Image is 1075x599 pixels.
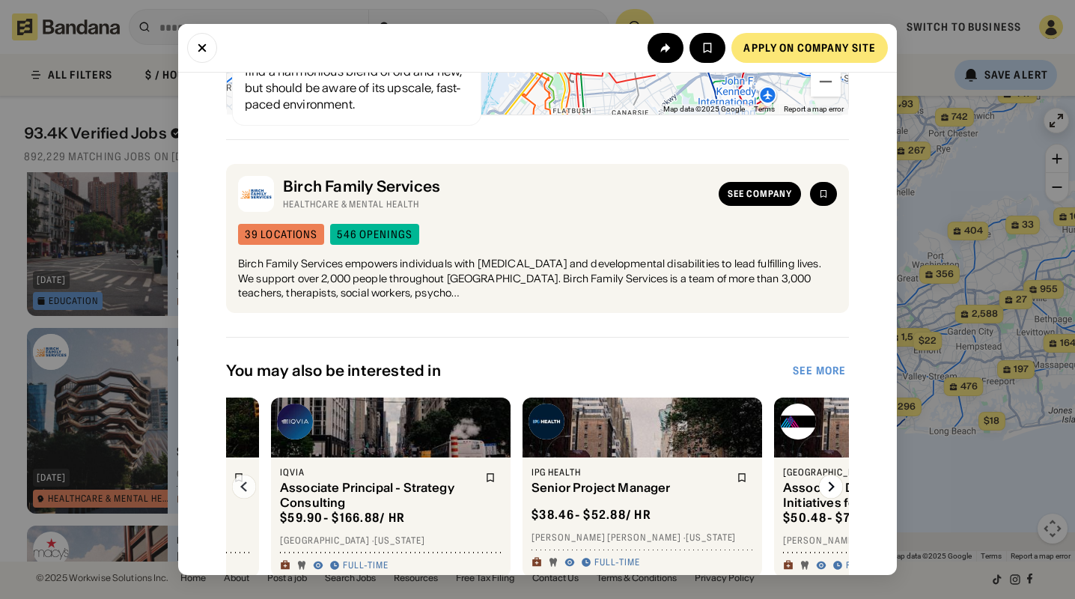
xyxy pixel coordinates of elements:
[594,556,640,568] div: Full-time
[226,362,790,380] div: You may also be interested in
[532,466,728,478] div: IPG Health
[343,559,389,571] div: Full-time
[280,510,405,526] div: $ 59.90 - $166.88 / hr
[280,481,476,509] div: Associate Principal - Strategy Consulting
[793,365,846,376] div: See more
[532,481,728,495] div: Senior Project Manager
[728,189,792,198] div: See company
[277,404,313,440] img: IQVIA logo
[232,475,256,499] img: Left Arrow
[529,404,564,440] img: IPG Health logo
[231,95,280,115] a: Open this area in Google Maps (opens a new window)
[780,404,816,440] img: Mount Sinai logo
[231,95,280,115] img: Google
[187,33,217,63] button: Close
[846,559,892,571] div: Full-time
[783,481,979,509] div: Associate Director of Strategic Initiatives for Integration -Health System Operations-Full-Time D...
[238,257,837,301] div: Birch Family Services empowers individuals with [MEDICAL_DATA] and developmental disabilities to ...
[245,229,317,240] div: 39 locations
[283,177,710,195] div: Birch Family Services
[784,105,844,113] a: Report a map error
[663,105,745,113] span: Map data ©2025 Google
[337,229,412,240] div: 546 openings
[783,510,903,526] div: $ 50.48 - $73.56 / hr
[811,67,841,97] button: Zoom out
[783,535,1005,547] div: [PERSON_NAME] [PERSON_NAME] · [US_STATE]
[238,176,274,212] img: Birch Family Services logo
[743,43,876,53] div: Apply on company site
[280,466,476,478] div: IQVIA
[532,532,753,544] div: [PERSON_NAME] [PERSON_NAME] · [US_STATE]
[283,198,710,210] div: Healthcare & Mental Health
[783,466,979,478] div: [GEOGRAPHIC_DATA]
[819,475,843,499] img: Right Arrow
[280,535,502,547] div: [GEOGRAPHIC_DATA] · [US_STATE]
[532,507,651,523] div: $ 38.46 - $52.88 / hr
[754,105,775,113] a: Terms (opens in new tab)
